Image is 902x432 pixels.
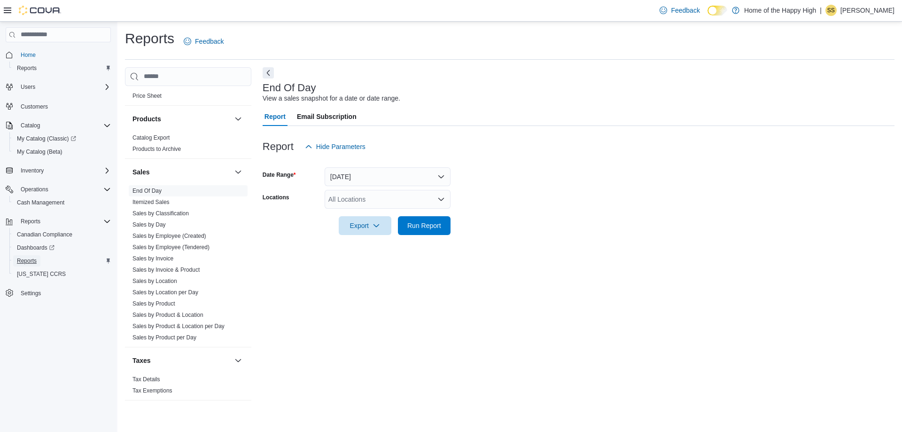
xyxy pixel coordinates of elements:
span: Itemized Sales [132,198,170,206]
span: Customers [21,103,48,110]
span: Canadian Compliance [13,229,111,240]
span: My Catalog (Beta) [17,148,62,156]
a: End Of Day [132,188,162,194]
a: Sales by Classification [132,210,189,217]
span: Reports [17,64,37,72]
h3: Report [263,141,294,152]
span: Reports [21,218,40,225]
a: Sales by Product [132,300,175,307]
button: Hide Parameters [301,137,369,156]
span: Feedback [195,37,224,46]
span: [US_STATE] CCRS [17,270,66,278]
span: Sales by Location [132,277,177,285]
span: Products to Archive [132,145,181,153]
p: | [820,5,822,16]
span: Sales by Product & Location [132,311,203,319]
span: Settings [17,287,111,299]
span: My Catalog (Beta) [13,146,111,157]
a: Sales by Employee (Created) [132,233,206,239]
button: [DATE] [325,167,451,186]
span: Feedback [671,6,700,15]
a: Sales by Invoice & Product [132,267,200,273]
a: [US_STATE] CCRS [13,268,70,280]
nav: Complex example [6,44,111,324]
button: Sales [132,167,231,177]
span: End Of Day [132,187,162,195]
a: Sales by Invoice [132,255,173,262]
button: Reports [9,254,115,267]
span: Hide Parameters [316,142,365,151]
button: Inventory [17,165,47,176]
button: Canadian Compliance [9,228,115,241]
span: Settings [21,290,41,297]
p: [PERSON_NAME] [840,5,894,16]
a: Sales by Employee (Tendered) [132,244,210,251]
a: Feedback [656,1,703,20]
a: Products to Archive [132,146,181,152]
span: Canadian Compliance [17,231,72,238]
span: Run Report [407,221,441,230]
a: Sales by Location per Day [132,289,198,296]
span: Home [17,49,111,61]
a: Sales by Product & Location [132,312,203,318]
span: Email Subscription [297,107,357,126]
button: Taxes [233,355,244,366]
div: Pricing [125,90,251,105]
a: Tax Exemptions [132,387,172,394]
button: Products [132,114,231,124]
label: Date Range [263,171,296,179]
input: Dark Mode [708,6,727,16]
h3: End Of Day [263,82,316,94]
span: Catalog [17,120,111,131]
span: Inventory [21,167,44,174]
span: My Catalog (Classic) [13,133,111,144]
button: Operations [17,184,52,195]
div: Products [125,132,251,158]
button: Reports [17,216,44,227]
a: Cash Management [13,197,68,208]
a: Sales by Location [132,278,177,284]
span: Inventory [17,165,111,176]
span: Dashboards [13,242,111,253]
label: Locations [263,194,289,201]
a: Sales by Product & Location per Day [132,323,225,330]
span: My Catalog (Classic) [17,135,76,142]
span: Dashboards [17,244,54,251]
a: Canadian Compliance [13,229,76,240]
a: Catalog Export [132,134,170,141]
span: Washington CCRS [13,268,111,280]
span: Operations [17,184,111,195]
h1: Reports [125,29,174,48]
button: Operations [2,183,115,196]
span: Reports [17,257,37,265]
button: Users [17,81,39,93]
button: Catalog [17,120,44,131]
span: Catalog [21,122,40,129]
span: Price Sheet [132,92,162,100]
a: Sales by Product per Day [132,334,196,341]
button: Customers [2,99,115,113]
button: Cash Management [9,196,115,209]
span: Home [21,51,36,59]
button: Run Report [398,216,451,235]
span: Reports [17,216,111,227]
a: Dashboards [13,242,58,253]
a: Sales by Day [132,221,166,228]
div: Suzanne Shutiak [825,5,837,16]
span: Cash Management [13,197,111,208]
a: Price Sheet [132,93,162,99]
span: Customers [17,100,111,112]
a: Home [17,49,39,61]
span: Sales by Employee (Tendered) [132,243,210,251]
button: Next [263,67,274,79]
button: Reports [9,62,115,75]
button: Users [2,80,115,94]
a: Reports [13,63,40,74]
span: Tax Details [132,376,160,383]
